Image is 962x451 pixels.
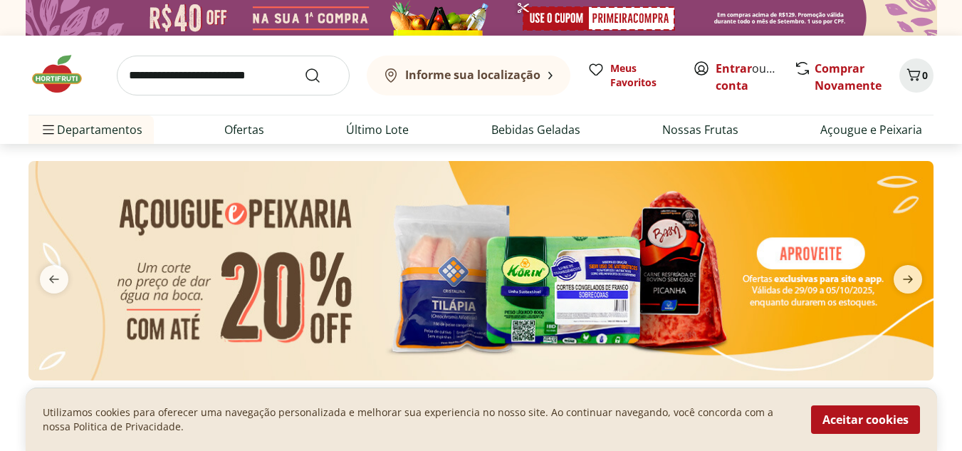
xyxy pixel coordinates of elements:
a: Bebidas Geladas [491,121,580,138]
b: Informe sua localização [405,67,540,83]
span: Meus Favoritos [610,61,676,90]
a: Comprar Novamente [815,61,882,93]
button: Submit Search [304,67,338,84]
a: Ofertas [224,121,264,138]
button: next [882,265,934,294]
a: Último Lote [346,121,409,138]
button: Aceitar cookies [811,405,920,434]
span: 0 [922,68,928,82]
img: açougue [28,161,934,380]
p: Utilizamos cookies para oferecer uma navegação personalizada e melhorar sua experiencia no nosso ... [43,405,794,434]
button: Carrinho [899,58,934,93]
span: Departamentos [40,113,142,147]
input: search [117,56,350,95]
a: Entrar [716,61,752,76]
a: Criar conta [716,61,794,93]
a: Meus Favoritos [587,61,676,90]
button: Informe sua localização [367,56,570,95]
a: Nossas Frutas [662,121,738,138]
button: Menu [40,113,57,147]
span: ou [716,60,779,94]
button: previous [28,265,80,294]
img: Hortifruti [28,53,100,95]
a: Açougue e Peixaria [820,121,922,138]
